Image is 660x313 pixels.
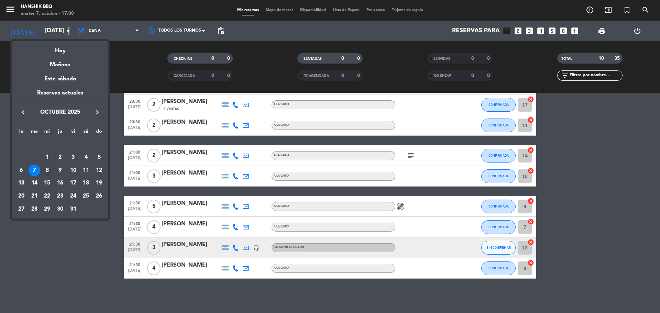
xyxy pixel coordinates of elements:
[80,152,92,163] div: 4
[15,138,106,151] td: OCT.
[41,177,54,190] td: 15 de octubre de 2025
[15,127,28,138] th: lunes
[28,203,41,216] td: 28 de octubre de 2025
[80,177,92,189] div: 18
[41,190,53,202] div: 22
[29,165,40,176] div: 7
[80,165,92,176] div: 11
[15,165,27,176] div: 6
[41,177,53,189] div: 15
[15,190,27,202] div: 20
[54,164,67,177] td: 9 de octubre de 2025
[67,190,80,203] td: 24 de octubre de 2025
[15,190,28,203] td: 20 de octubre de 2025
[67,177,80,190] td: 17 de octubre de 2025
[12,55,108,69] div: Mañana
[93,108,101,116] i: keyboard_arrow_right
[41,164,54,177] td: 8 de octubre de 2025
[28,164,41,177] td: 7 de octubre de 2025
[41,203,53,215] div: 29
[54,203,66,215] div: 30
[92,190,106,203] td: 26 de octubre de 2025
[54,151,67,164] td: 2 de octubre de 2025
[92,177,106,190] td: 19 de octubre de 2025
[29,108,91,117] span: octubre 2025
[41,190,54,203] td: 22 de octubre de 2025
[80,190,93,203] td: 25 de octubre de 2025
[12,41,108,55] div: Hoy
[12,69,108,89] div: Este sábado
[93,165,105,176] div: 12
[41,203,54,216] td: 29 de octubre de 2025
[91,108,103,117] button: keyboard_arrow_right
[80,127,93,138] th: sábado
[54,152,66,163] div: 2
[54,190,66,202] div: 23
[67,152,79,163] div: 3
[54,127,67,138] th: jueves
[67,203,79,215] div: 31
[54,177,67,190] td: 16 de octubre de 2025
[54,177,66,189] div: 16
[41,165,53,176] div: 8
[67,164,80,177] td: 10 de octubre de 2025
[12,89,108,103] div: Reservas actuales
[29,177,40,189] div: 14
[67,190,79,202] div: 24
[67,127,80,138] th: viernes
[29,190,40,202] div: 21
[80,177,93,190] td: 18 de octubre de 2025
[19,108,27,116] i: keyboard_arrow_left
[92,151,106,164] td: 5 de octubre de 2025
[80,190,92,202] div: 25
[15,177,27,189] div: 13
[54,203,67,216] td: 30 de octubre de 2025
[17,108,29,117] button: keyboard_arrow_left
[29,203,40,215] div: 28
[28,190,41,203] td: 21 de octubre de 2025
[67,151,80,164] td: 3 de octubre de 2025
[67,203,80,216] td: 31 de octubre de 2025
[41,152,53,163] div: 1
[15,203,28,216] td: 27 de octubre de 2025
[54,165,66,176] div: 9
[92,127,106,138] th: domingo
[54,190,67,203] td: 23 de octubre de 2025
[92,164,106,177] td: 12 de octubre de 2025
[67,177,79,189] div: 17
[28,177,41,190] td: 14 de octubre de 2025
[93,152,105,163] div: 5
[41,151,54,164] td: 1 de octubre de 2025
[28,127,41,138] th: martes
[15,177,28,190] td: 13 de octubre de 2025
[80,151,93,164] td: 4 de octubre de 2025
[41,127,54,138] th: miércoles
[80,164,93,177] td: 11 de octubre de 2025
[93,190,105,202] div: 26
[15,164,28,177] td: 6 de octubre de 2025
[67,165,79,176] div: 10
[93,177,105,189] div: 19
[15,203,27,215] div: 27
